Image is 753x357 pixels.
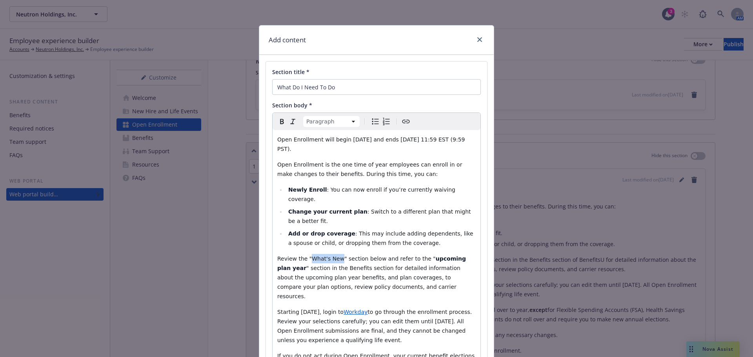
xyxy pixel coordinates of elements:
[287,116,298,127] button: Italic
[288,208,367,215] strong: Change your current plan
[303,116,360,127] button: Block type
[277,265,462,299] span: " section in the Benefits section for detailed information about the upcoming plan year benefits,...
[277,256,436,262] span: Review the "What's New" section below and refer to the "
[288,230,475,246] span: : This may include adding dependents, like a spouse or child, or dropping them from the coverage.
[272,79,481,95] input: Add title here
[276,116,287,127] button: Bold
[475,35,484,44] a: close
[344,309,367,315] a: Workday
[370,116,381,127] button: Bulleted list
[277,161,464,177] span: Open Enrollment is the one time of year employees can enroll in or make changes to their benefits...
[288,187,457,202] span: : You can now enroll if you’re currently waiving coverage.
[288,208,473,224] span: : Switch to a different plan that might be a better fit.
[381,116,392,127] button: Numbered list
[269,35,306,45] h1: Add content
[277,309,344,315] span: Starting [DATE], login to
[288,230,355,237] strong: Add or drop coverage
[272,101,312,109] span: Section body *
[370,116,392,127] div: toggle group
[400,116,411,127] button: Create link
[277,309,474,343] span: to go through the enrollment process. Review your selections carefully; you can edit them until [...
[277,136,467,152] span: Open Enrollment will begin [DATE] and ends [DATE] 11:59 EST (9:59 PST).
[288,187,327,193] strong: Newly Enroll
[272,68,309,76] span: Section title *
